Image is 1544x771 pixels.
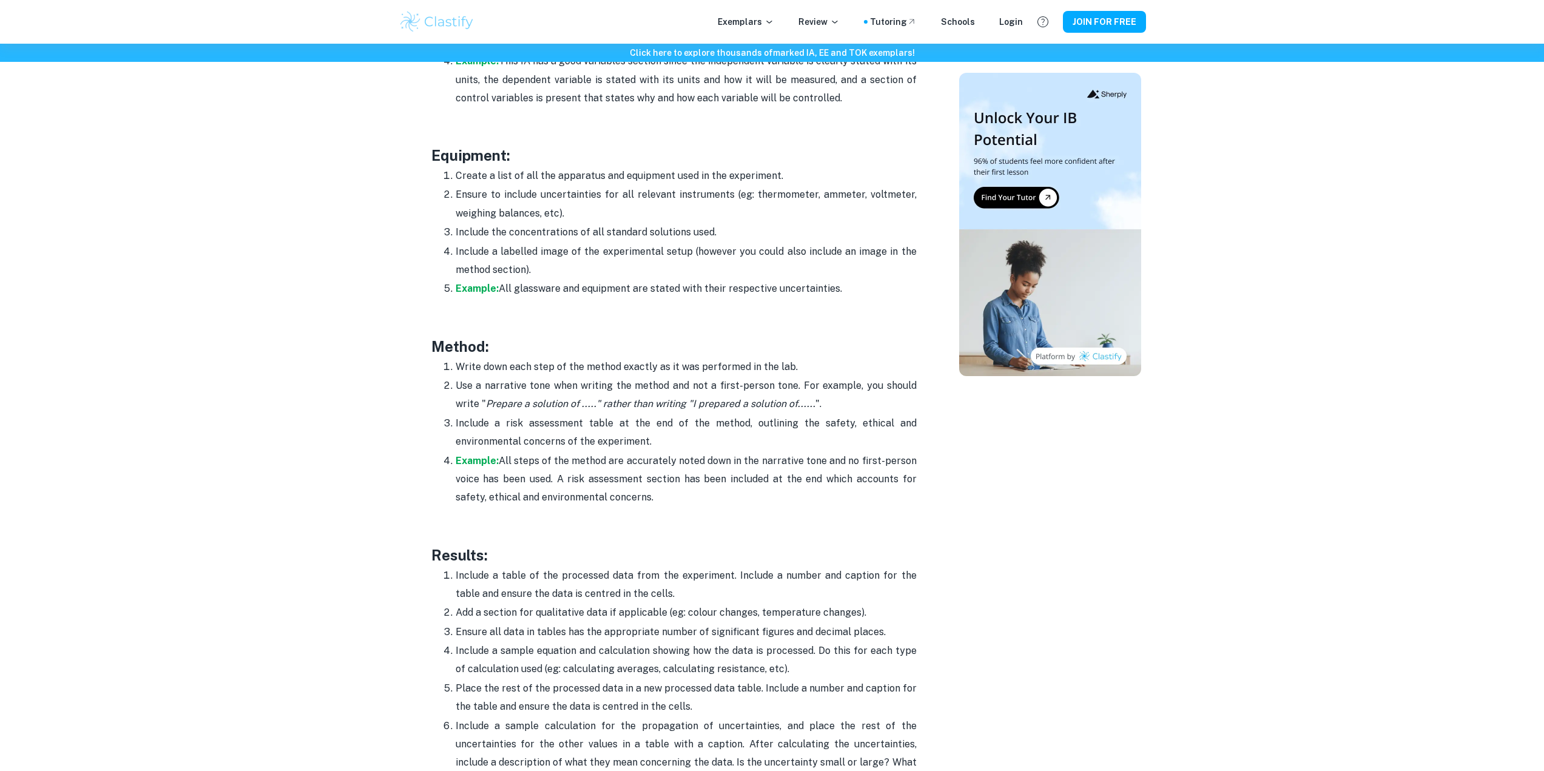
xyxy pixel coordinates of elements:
[431,544,917,566] h3: Results:
[456,358,917,376] p: Write down each step of the method exactly as it was performed in the lab.
[456,377,917,414] p: Use a narrative tone when writing the method and not a first-person tone. For example, you should...
[456,280,917,298] p: All glassware and equipment are stated with their respective uncertainties.
[870,15,917,29] a: Tutoring
[456,642,917,679] p: Include a sample equation and calculation showing how the data is processed. Do this for each typ...
[456,243,917,280] p: Include a labelled image of the experimental setup (however you could also include an image in th...
[798,15,840,29] p: Review
[456,167,917,185] p: Create a list of all the apparatus and equipment used in the experiment.
[959,73,1141,376] img: Thumbnail
[2,46,1542,59] h6: Click here to explore thousands of marked IA, EE and TOK exemplars !
[456,52,917,107] p: This IA has a good variables section since the independent variable is clearly stated with its un...
[456,283,499,294] a: Example:
[718,15,774,29] p: Exemplars
[399,10,476,34] img: Clastify logo
[456,623,917,641] p: Ensure all data in tables has the appropriate number of significant figures and decimal places.
[1033,12,1053,32] button: Help and Feedback
[431,144,917,166] h3: Equipment:
[456,455,499,466] a: Example:
[456,414,917,451] p: Include a risk assessment table at the end of the method, outlining the safety, ethical and envir...
[1063,11,1146,33] button: JOIN FOR FREE
[456,679,917,716] p: Place the rest of the processed data in a new processed data table. Include a number and caption ...
[941,15,975,29] a: Schools
[486,398,815,409] i: Prepare a solution of ....." rather than writing "I prepared a solution of......
[999,15,1023,29] a: Login
[431,335,917,357] h3: Method:
[456,452,917,507] p: All steps of the method are accurately noted down in the narrative tone and no first-person voice...
[456,223,917,241] p: Include the concentrations of all standard solutions used.
[456,186,917,223] p: Ensure to include uncertainties for all relevant instruments (eg: thermometer, ammeter, voltmeter...
[456,567,917,604] p: Include a table of the processed data from the experiment. Include a number and caption for the t...
[456,604,917,622] p: Add a section for qualitative data if applicable (eg: colour changes, temperature changes).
